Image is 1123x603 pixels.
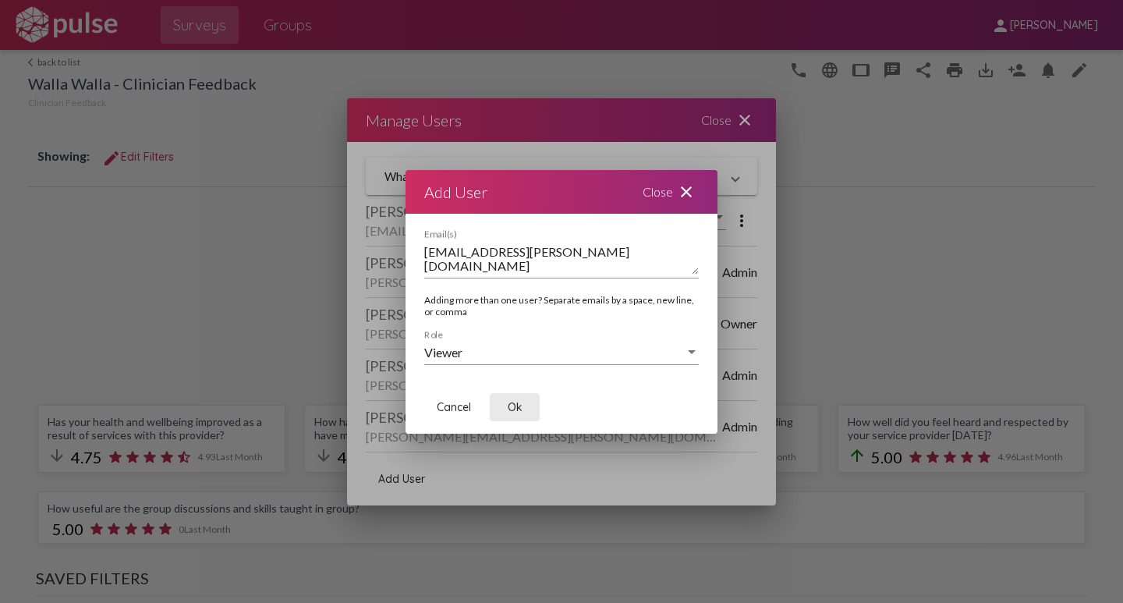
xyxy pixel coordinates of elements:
mat-icon: close [677,183,696,201]
button: Cancel [424,393,484,421]
button: Ok [490,393,540,421]
div: Close [624,170,717,214]
div: Add User [424,179,487,204]
span: Ok [508,400,523,414]
div: Adding more than one user? Separate emails by a space, new line, or comma [424,294,699,330]
span: Viewer [424,345,462,360]
span: Cancel [437,400,471,414]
